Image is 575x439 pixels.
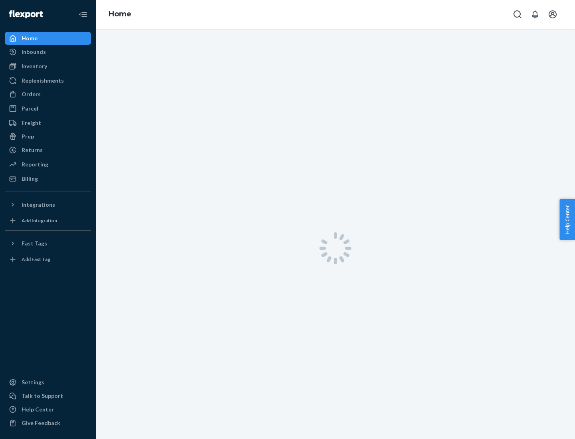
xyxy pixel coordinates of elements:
a: Reporting [5,158,91,171]
a: Freight [5,117,91,129]
a: Help Center [5,403,91,416]
div: Parcel [22,105,38,113]
div: Returns [22,146,43,154]
a: Inbounds [5,45,91,58]
a: Home [5,32,91,45]
div: Replenishments [22,77,64,85]
a: Inventory [5,60,91,73]
button: Close Navigation [75,6,91,22]
div: Integrations [22,201,55,209]
ol: breadcrumbs [102,3,138,26]
div: Add Fast Tag [22,256,50,263]
button: Open notifications [527,6,543,22]
div: Prep [22,132,34,140]
a: Returns [5,144,91,156]
a: Parcel [5,102,91,115]
button: Give Feedback [5,417,91,429]
div: Orders [22,90,41,98]
a: Prep [5,130,91,143]
div: Inbounds [22,48,46,56]
div: Add Integration [22,217,57,224]
a: Orders [5,88,91,101]
div: Help Center [22,405,54,413]
a: Replenishments [5,74,91,87]
a: Add Integration [5,214,91,227]
div: Reporting [22,160,48,168]
button: Fast Tags [5,237,91,250]
button: Integrations [5,198,91,211]
div: Billing [22,175,38,183]
button: Help Center [559,199,575,240]
a: Billing [5,172,91,185]
a: Home [109,10,131,18]
a: Talk to Support [5,390,91,402]
div: Inventory [22,62,47,70]
div: Freight [22,119,41,127]
div: Home [22,34,38,42]
div: Fast Tags [22,239,47,247]
div: Talk to Support [22,392,63,400]
a: Add Fast Tag [5,253,91,266]
button: Open Search Box [510,6,525,22]
button: Open account menu [545,6,561,22]
img: Flexport logo [9,10,43,18]
a: Settings [5,376,91,389]
div: Give Feedback [22,419,60,427]
div: Settings [22,378,44,386]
